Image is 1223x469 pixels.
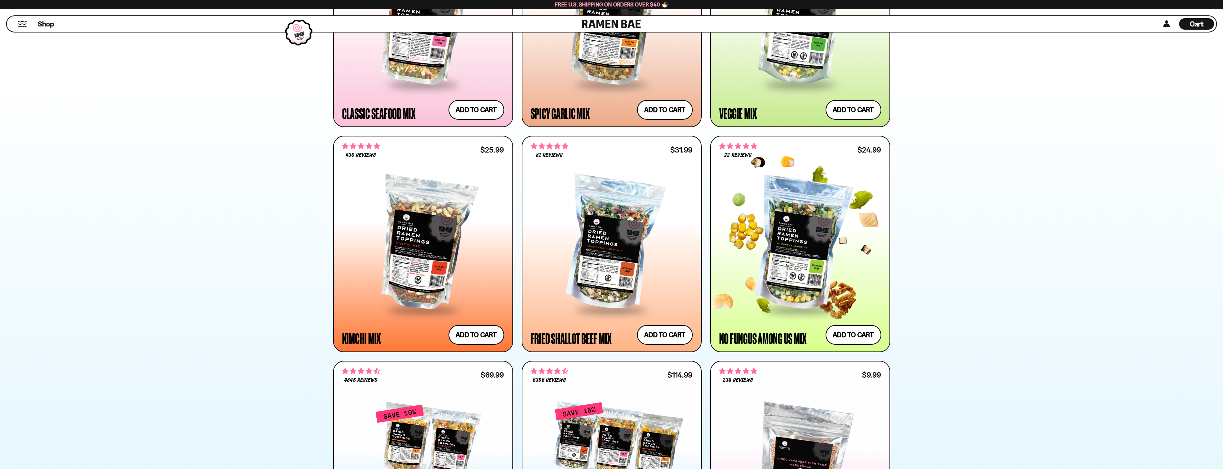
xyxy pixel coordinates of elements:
[723,378,753,383] span: 230 reviews
[826,325,881,345] button: Add to cart
[710,136,890,353] a: 4.82 stars 22 reviews $24.99 No Fungus Among Us Mix Add to cart
[826,100,881,120] button: Add to cart
[448,100,504,120] button: Add to cart
[344,378,377,383] span: 4845 reviews
[17,21,27,27] button: Mobile Menu Trigger
[448,325,504,345] button: Add to cart
[1190,20,1204,28] span: Cart
[342,107,416,120] div: Classic Seafood Mix
[862,371,881,378] div: $9.99
[670,146,692,153] div: $31.99
[1179,16,1214,32] div: Cart
[342,141,380,151] span: 4.76 stars
[719,141,757,151] span: 4.82 stars
[342,332,381,345] div: Kimchi Mix
[531,366,568,376] span: 4.63 stars
[533,378,566,383] span: 6356 reviews
[522,136,702,353] a: 4.83 stars 81 reviews $31.99 Fried Shallot Beef Mix Add to cart
[531,332,612,345] div: Fried Shallot Beef Mix
[531,141,568,151] span: 4.83 stars
[637,325,693,345] button: Add to cart
[38,19,54,29] span: Shop
[38,18,54,30] a: Shop
[637,100,693,120] button: Add to cart
[536,153,562,158] span: 81 reviews
[555,1,668,8] span: Free U.S. Shipping on Orders over $40 🍜
[719,107,757,120] div: Veggie Mix
[342,366,380,376] span: 4.71 stars
[333,136,513,353] a: 4.76 stars 436 reviews $25.99 Kimchi Mix Add to cart
[481,371,504,378] div: $69.99
[346,153,376,158] span: 436 reviews
[667,371,692,378] div: $114.99
[480,146,504,153] div: $25.99
[719,366,757,376] span: 4.77 stars
[719,332,807,345] div: No Fungus Among Us Mix
[857,146,881,153] div: $24.99
[531,107,590,120] div: Spicy Garlic Mix
[724,153,751,158] span: 22 reviews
